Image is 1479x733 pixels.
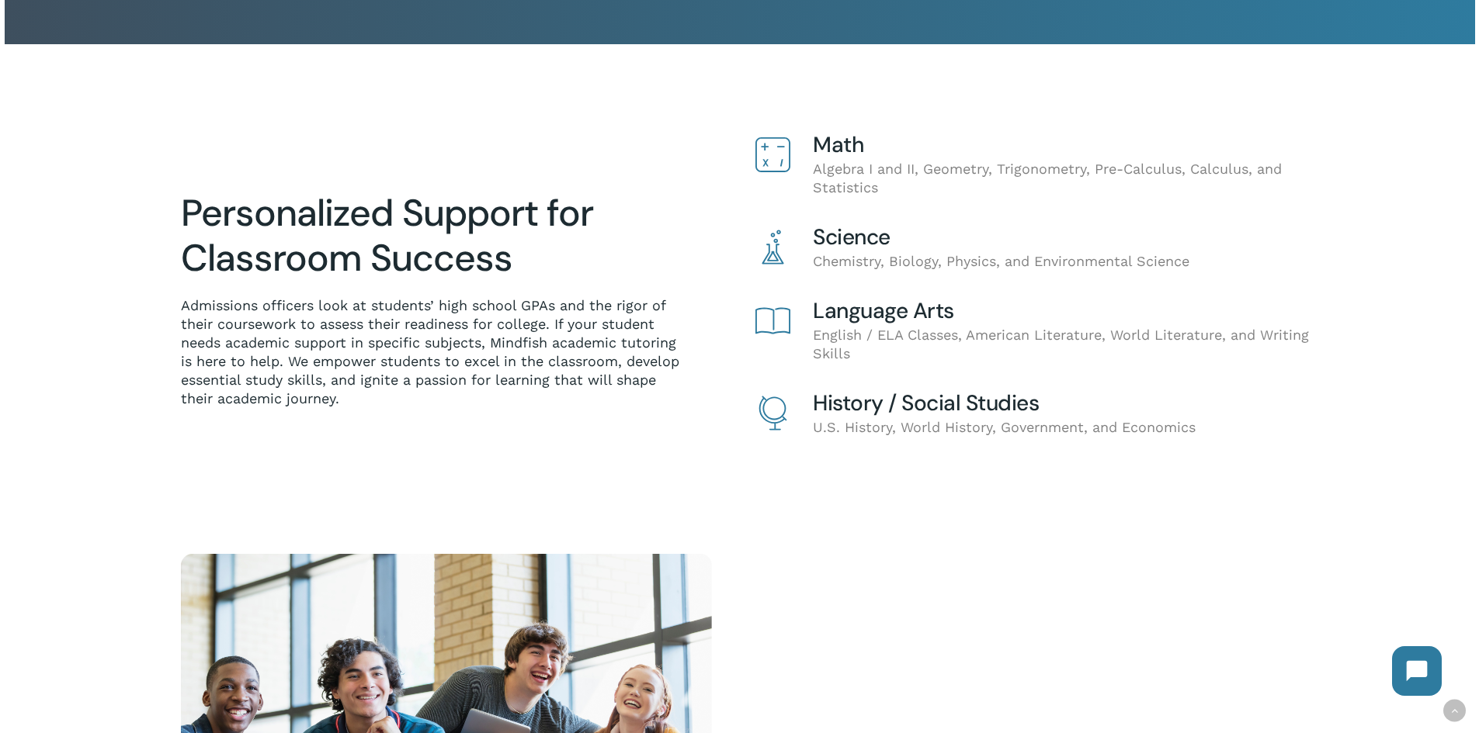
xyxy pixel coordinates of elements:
h4: Language Arts [813,299,1325,323]
p: Admissions officers look at students’ high school GPAs and the rigor of their coursework to asses... [181,296,680,408]
h4: Science [813,226,1325,249]
h2: Personalized Support for Classroom Success [181,191,680,281]
div: Chemistry, Biology, Physics, and Environmental Science [813,226,1325,271]
div: Algebra I and II, Geometry, Trigonometry, Pre-Calculus, Calculus, and Statistics [813,133,1325,197]
div: U.S. History, World History, Government, and Economics [813,392,1325,437]
h4: Math [813,133,1325,157]
div: English / ELA Classes, American Literature, World Literature, and Writing Skills [813,299,1325,363]
iframe: Chatbot [1377,631,1457,711]
h4: History / Social Studies [813,392,1325,415]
